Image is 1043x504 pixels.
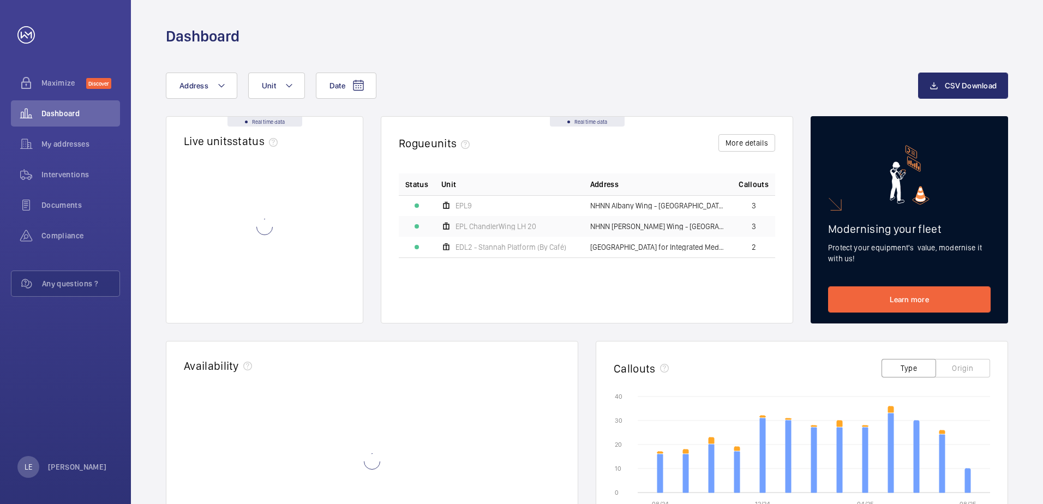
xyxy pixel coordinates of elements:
[615,441,622,448] text: 20
[166,73,237,99] button: Address
[590,243,726,251] span: [GEOGRAPHIC_DATA] for Integrated Medicine ([GEOGRAPHIC_DATA]) - [STREET_ADDRESS]
[329,81,345,90] span: Date
[455,243,566,251] span: EDL2 - Stannah Platform (By Café)
[232,134,282,148] span: status
[405,179,428,190] p: Status
[752,243,756,251] span: 2
[718,134,775,152] button: More details
[166,26,239,46] h1: Dashboard
[828,242,991,264] p: Protect your equipment's value, modernise it with us!
[455,202,472,209] span: EPL9
[41,200,120,211] span: Documents
[431,136,475,150] span: units
[936,359,990,377] button: Origin
[590,223,726,230] span: NHNN [PERSON_NAME] Wing - [GEOGRAPHIC_DATA][PERSON_NAME], [STREET_ADDRESS],
[550,117,625,127] div: Real time data
[882,359,936,377] button: Type
[41,169,120,180] span: Interventions
[179,81,208,90] span: Address
[615,417,622,424] text: 30
[25,461,32,472] p: LE
[752,202,756,209] span: 3
[455,223,536,230] span: EPL ChandlerWing LH 20
[615,465,621,472] text: 10
[41,230,120,241] span: Compliance
[227,117,302,127] div: Real time data
[41,108,120,119] span: Dashboard
[262,81,276,90] span: Unit
[184,134,282,148] h2: Live units
[918,73,1008,99] button: CSV Download
[615,393,622,400] text: 40
[615,489,619,496] text: 0
[614,362,656,375] h2: Callouts
[41,139,120,149] span: My addresses
[316,73,376,99] button: Date
[945,81,997,90] span: CSV Download
[441,179,456,190] span: Unit
[42,278,119,289] span: Any questions ?
[739,179,769,190] span: Callouts
[828,286,991,313] a: Learn more
[48,461,107,472] p: [PERSON_NAME]
[184,359,239,373] h2: Availability
[590,202,726,209] span: NHNN Albany Wing - [GEOGRAPHIC_DATA] ([GEOGRAPHIC_DATA]), [GEOGRAPHIC_DATA],
[752,223,756,230] span: 3
[590,179,619,190] span: Address
[828,222,991,236] h2: Modernising your fleet
[399,136,474,150] h2: Rogue
[248,73,305,99] button: Unit
[41,77,86,88] span: Maximize
[890,145,930,205] img: marketing-card.svg
[86,78,111,89] span: Discover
